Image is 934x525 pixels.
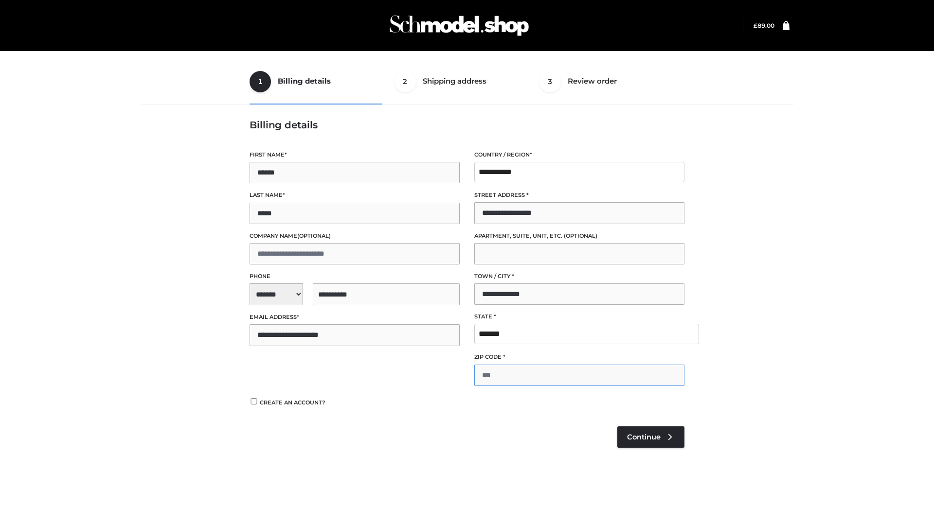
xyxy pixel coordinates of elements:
span: (optional) [297,232,331,239]
img: Schmodel Admin 964 [386,6,532,45]
label: First name [250,150,460,159]
label: ZIP Code [474,352,684,362]
span: £ [754,22,757,29]
label: Company name [250,231,460,241]
h3: Billing details [250,119,684,131]
a: Continue [617,426,684,448]
label: Phone [250,272,460,281]
bdi: 89.00 [754,22,774,29]
label: Email address [250,313,460,322]
label: State [474,312,684,321]
a: £89.00 [754,22,774,29]
input: Create an account? [250,398,258,404]
span: Create an account? [260,399,325,406]
label: Street address [474,191,684,200]
label: Town / City [474,272,684,281]
span: Continue [627,433,661,441]
label: Apartment, suite, unit, etc. [474,231,684,241]
label: Country / Region [474,150,684,159]
label: Last name [250,191,460,200]
span: (optional) [564,232,597,239]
